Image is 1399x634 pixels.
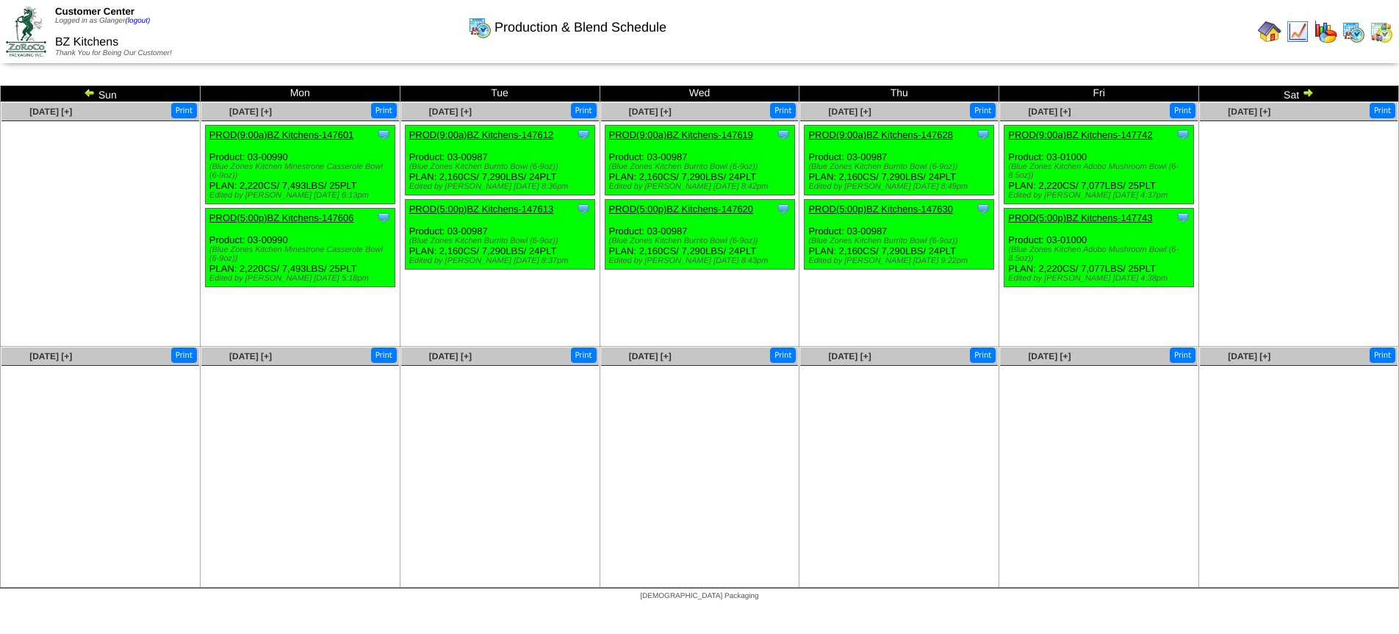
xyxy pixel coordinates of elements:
[829,351,871,361] a: [DATE] [+]
[1286,20,1309,43] img: line_graph.gif
[776,127,791,142] img: Tooltip
[126,17,151,25] a: (logout)
[1004,209,1194,287] div: Product: 03-01000 PLAN: 2,220CS / 7,077LBS / 25PLT
[200,86,400,102] td: Mon
[205,209,395,287] div: Product: 03-00990 PLAN: 2,220CS / 7,493LBS / 25PLT
[405,126,594,195] div: Product: 03-00987 PLAN: 2,160CS / 7,290LBS / 24PLT
[409,182,594,191] div: Edited by [PERSON_NAME] [DATE] 8:36pm
[371,103,397,118] button: Print
[970,103,996,118] button: Print
[409,129,554,140] a: PROD(9:00a)BZ Kitchens-147612
[640,592,758,600] span: [DEMOGRAPHIC_DATA] Packaging
[409,237,594,245] div: (Blue Zones Kitchen Burrito Bowl (6-9oz))
[409,203,554,215] a: PROD(5:00p)BZ Kitchens-147613
[799,86,999,102] td: Thu
[609,256,794,265] div: Edited by [PERSON_NAME] [DATE] 8:43pm
[405,200,594,270] div: Product: 03-00987 PLAN: 2,160CS / 7,290LBS / 24PLT
[1228,351,1270,361] a: [DATE] [+]
[1176,127,1190,142] img: Tooltip
[429,351,472,361] a: [DATE] [+]
[376,127,391,142] img: Tooltip
[229,107,272,117] a: [DATE] [+]
[770,347,796,363] button: Print
[1199,86,1399,102] td: Sat
[605,126,794,195] div: Product: 03-00987 PLAN: 2,160CS / 7,290LBS / 24PLT
[1176,210,1190,225] img: Tooltip
[209,191,395,200] div: Edited by [PERSON_NAME] [DATE] 6:13pm
[209,129,354,140] a: PROD(9:00a)BZ Kitchens-147601
[429,107,472,117] a: [DATE] [+]
[609,162,794,171] div: (Blue Zones Kitchen Burrito Bowl (6-9oz))
[1008,274,1193,283] div: Edited by [PERSON_NAME] [DATE] 4:38pm
[808,182,993,191] div: Edited by [PERSON_NAME] [DATE] 8:49pm
[29,351,72,361] a: [DATE] [+]
[976,127,990,142] img: Tooltip
[770,103,796,118] button: Print
[609,129,754,140] a: PROD(9:00a)BZ Kitchens-147619
[805,200,994,270] div: Product: 03-00987 PLAN: 2,160CS / 7,290LBS / 24PLT
[400,86,600,102] td: Tue
[494,20,666,35] span: Production & Blend Schedule
[205,126,395,204] div: Product: 03-00990 PLAN: 2,220CS / 7,493LBS / 25PLT
[1,86,201,102] td: Sun
[1228,107,1270,117] a: [DATE] [+]
[571,103,597,118] button: Print
[1028,107,1071,117] a: [DATE] [+]
[1008,212,1153,223] a: PROD(5:00p)BZ Kitchens-147743
[1370,20,1393,43] img: calendarinout.gif
[1004,126,1194,204] div: Product: 03-01000 PLAN: 2,220CS / 7,077LBS / 25PLT
[1028,351,1071,361] a: [DATE] [+]
[1302,87,1314,98] img: arrowright.gif
[376,210,391,225] img: Tooltip
[1370,103,1395,118] button: Print
[1342,20,1365,43] img: calendarprod.gif
[1008,191,1193,200] div: Edited by [PERSON_NAME] [DATE] 4:37pm
[1008,162,1193,180] div: (Blue Zones Kitchen Adobo Mushroom Bowl (6-8.5oz))
[808,129,953,140] a: PROD(9:00a)BZ Kitchens-147628
[29,107,72,117] a: [DATE] [+]
[1170,103,1195,118] button: Print
[576,201,591,216] img: Tooltip
[609,237,794,245] div: (Blue Zones Kitchen Burrito Bowl (6-9oz))
[468,15,492,39] img: calendarprod.gif
[209,274,395,283] div: Edited by [PERSON_NAME] [DATE] 5:18pm
[970,347,996,363] button: Print
[371,347,397,363] button: Print
[576,127,591,142] img: Tooltip
[629,351,672,361] a: [DATE] [+]
[209,212,354,223] a: PROD(5:00p)BZ Kitchens-147606
[808,203,953,215] a: PROD(5:00p)BZ Kitchens-147630
[629,107,672,117] a: [DATE] [+]
[55,17,151,25] span: Logged in as Glanger
[229,351,272,361] a: [DATE] [+]
[808,162,993,171] div: (Blue Zones Kitchen Burrito Bowl (6-9oz))
[829,107,871,117] a: [DATE] [+]
[805,126,994,195] div: Product: 03-00987 PLAN: 2,160CS / 7,290LBS / 24PLT
[171,103,197,118] button: Print
[605,200,794,270] div: Product: 03-00987 PLAN: 2,160CS / 7,290LBS / 24PLT
[409,162,594,171] div: (Blue Zones Kitchen Burrito Bowl (6-9oz))
[1258,20,1281,43] img: home.gif
[1170,347,1195,363] button: Print
[55,49,172,57] span: Thank You for Being Our Customer!
[1370,347,1395,363] button: Print
[776,201,791,216] img: Tooltip
[1008,129,1153,140] a: PROD(9:00a)BZ Kitchens-147742
[808,237,993,245] div: (Blue Zones Kitchen Burrito Bowl (6-9oz))
[209,245,395,263] div: (Blue Zones Kitchen Minestrone Casserole Bowl (6-9oz))
[209,162,395,180] div: (Blue Zones Kitchen Minestrone Casserole Bowl (6-9oz))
